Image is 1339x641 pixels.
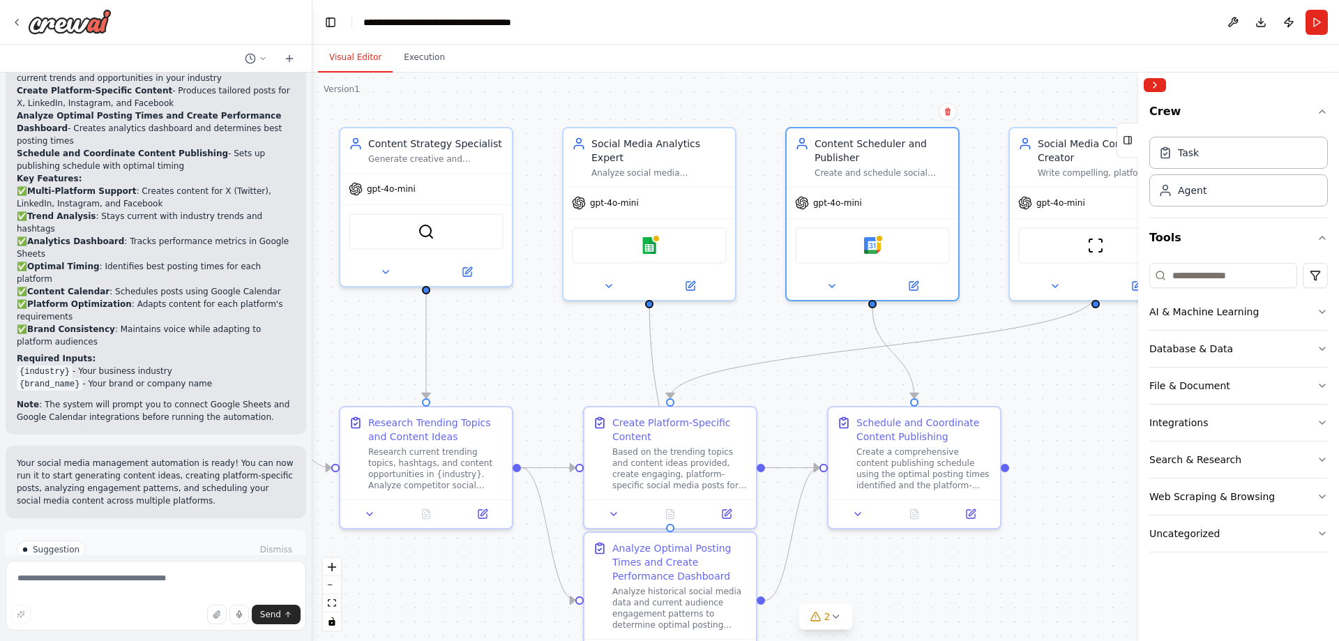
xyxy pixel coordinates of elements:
[1149,490,1275,504] div: Web Scraping & Browsing
[271,417,331,475] g: Edge from triggers to a3ba0677-02c6-470e-beb8-b39fd2f3eb1c
[1038,137,1173,165] div: Social Media Content Creator
[590,197,639,209] span: gpt-4o-mini
[591,167,727,179] div: Analyze social media performance metrics, track engagement patterns, identify optimal posting tim...
[521,461,575,475] g: Edge from a3ba0677-02c6-470e-beb8-b39fd2f3eb1c to ce21646c-ff4e-4b07-a65c-96eeb592d216
[418,223,434,240] img: SerperDevTool
[651,278,729,294] button: Open in side panel
[419,294,433,398] g: Edge from 00ad81ed-84a2-462b-91e1-abf1786817b8 to a3ba0677-02c6-470e-beb8-b39fd2f3eb1c
[1149,131,1328,218] div: Crew
[252,605,301,624] button: Send
[1149,218,1328,257] button: Tools
[229,605,249,624] button: Click to speak your automation idea
[17,174,82,183] strong: Key Features:
[393,43,456,73] button: Execution
[865,308,921,398] g: Edge from 147ac050-4a74-4496-93e0-d66984f1a672 to c7dd5264-ba34-4f0d-8f72-2491d4908f50
[428,264,506,280] button: Open in side panel
[612,446,748,491] div: Based on the trending topics and content ideas provided, create engaging, platform-specific socia...
[17,365,73,378] code: {industry}
[368,446,504,491] div: Research current trending topics, hashtags, and content opportunities in {industry}. Analyze comp...
[583,406,757,529] div: Create Platform-Specific ContentBased on the trending topics and content ideas provided, create e...
[17,365,295,377] li: - Your business industry
[323,594,341,612] button: fit view
[458,506,506,522] button: Open in side panel
[323,558,341,631] div: React Flow controls
[1149,331,1328,367] button: Database & Data
[562,127,736,301] div: Social Media Analytics ExpertAnalyze social media performance metrics, track engagement patterns,...
[815,167,950,179] div: Create and schedule social media posts across multiple platforms including X (Twitter), LinkedIn,...
[17,377,295,390] li: - Your brand or company name
[323,576,341,594] button: zoom out
[339,127,513,287] div: Content Strategy SpecialistGenerate creative and engaging social media content ideas based on tre...
[260,609,281,620] span: Send
[27,186,137,196] strong: Multi-Platform Support
[591,137,727,165] div: Social Media Analytics Expert
[397,506,456,522] button: No output available
[1149,98,1328,131] button: Crew
[323,558,341,576] button: zoom in
[946,506,994,522] button: Open in side panel
[339,406,513,529] div: Research Trending Topics and Content IdeasResearch current trending topics, hashtags, and content...
[1087,237,1104,254] img: ScrapeWebsiteTool
[1149,294,1328,330] button: AI & Machine Learning
[641,506,700,522] button: No output available
[323,612,341,631] button: toggle interactivity
[257,543,295,557] button: Dismiss
[1133,73,1144,641] button: Toggle Sidebar
[612,541,748,583] div: Analyze Optimal Posting Times and Create Performance Dashboard
[17,149,228,158] strong: Schedule and Coordinate Content Publishing
[278,50,301,67] button: Start a new chat
[799,604,853,630] button: 2
[27,236,124,246] strong: Analytics Dashboard
[1097,278,1176,294] button: Open in side panel
[1149,453,1241,467] div: Search & Research
[17,400,39,409] strong: Note
[207,605,227,624] button: Upload files
[874,278,953,294] button: Open in side panel
[1149,379,1230,393] div: File & Document
[321,13,340,32] button: Hide left sidebar
[885,506,944,522] button: No output available
[1149,416,1208,430] div: Integrations
[27,299,132,309] strong: Platform Optimization
[612,586,748,631] div: Analyze historical social media data and current audience engagement patterns to determine optima...
[27,324,115,334] strong: Brand Consistency
[1149,342,1233,356] div: Database & Data
[641,237,658,254] img: Google sheets
[1038,167,1173,179] div: Write compelling, platform-specific social media posts, captions, and copy that align with {brand...
[11,605,31,624] button: Improve this prompt
[17,378,82,391] code: {brand_name}
[612,416,748,444] div: Create Platform-Specific Content
[324,84,360,95] div: Version 1
[33,544,80,555] span: Suggestion
[765,461,819,475] g: Edge from ce21646c-ff4e-4b07-a65c-96eeb592d216 to c7dd5264-ba34-4f0d-8f72-2491d4908f50
[856,446,992,491] div: Create a comprehensive content publishing schedule using the optimal posting times identified and...
[27,287,109,296] strong: Content Calendar
[1178,146,1199,160] div: Task
[1178,183,1206,197] div: Agent
[1008,127,1183,301] div: Social Media Content CreatorWrite compelling, platform-specific social media posts, captions, and...
[702,506,750,522] button: Open in side panel
[17,84,295,110] li: - Produces tailored posts for X, LinkedIn, Instagram, and Facebook
[368,137,504,151] div: Content Strategy Specialist
[1149,257,1328,564] div: Tools
[17,86,172,96] strong: Create Platform-Specific Content
[1036,197,1085,209] span: gpt-4o-mini
[367,183,416,195] span: gpt-4o-mini
[28,9,112,34] img: Logo
[1149,527,1220,541] div: Uncategorized
[17,147,295,172] li: - Sets up publishing schedule with optimal timing
[765,461,819,608] g: Edge from 197a1b4b-ae94-4995-bdca-d72afadfe6d3 to c7dd5264-ba34-4f0d-8f72-2491d4908f50
[1149,305,1259,319] div: AI & Machine Learning
[856,416,992,444] div: Schedule and Coordinate Content Publishing
[1149,478,1328,515] button: Web Scraping & Browsing
[239,50,273,67] button: Switch to previous chat
[1144,78,1166,92] button: Collapse right sidebar
[827,406,1001,529] div: Schedule and Coordinate Content PublishingCreate a comprehensive content publishing schedule usin...
[17,111,281,133] strong: Analyze Optimal Posting Times and Create Performance Dashboard
[939,103,957,121] button: Delete node
[785,127,960,301] div: Content Scheduler and PublisherCreate and schedule social media posts across multiple platforms i...
[318,43,393,73] button: Visual Editor
[1149,368,1328,404] button: File & Document
[815,137,950,165] div: Content Scheduler and Publisher
[27,211,96,221] strong: Trend Analysis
